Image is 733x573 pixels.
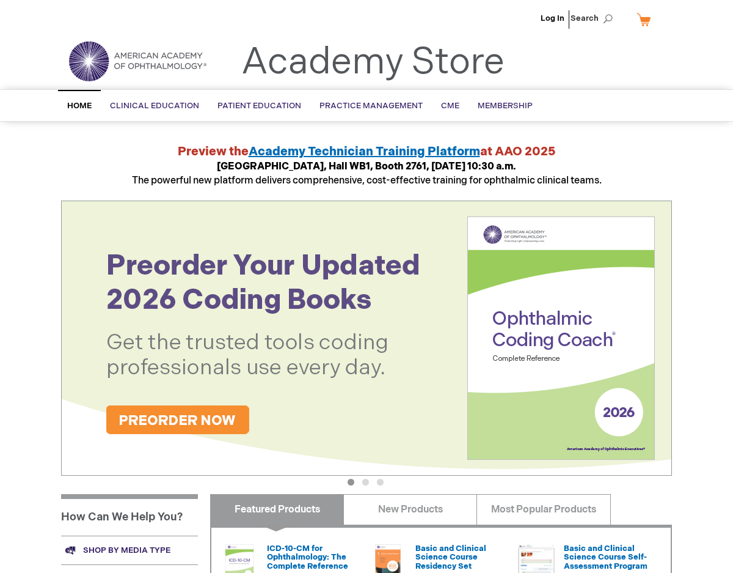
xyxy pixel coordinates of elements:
[61,536,198,564] a: Shop by media type
[571,6,617,31] span: Search
[110,101,199,111] span: Clinical Education
[217,101,301,111] span: Patient Education
[343,494,477,525] a: New Products
[348,479,354,486] button: 1 of 3
[564,544,647,571] a: Basic and Clinical Science Course Self-Assessment Program
[441,101,459,111] span: CME
[241,40,505,84] a: Academy Store
[362,479,369,486] button: 2 of 3
[217,161,516,172] strong: [GEOGRAPHIC_DATA], Hall WB1, Booth 2761, [DATE] 10:30 a.m.
[132,161,602,187] span: The powerful new platform delivers comprehensive, cost-effective training for ophthalmic clinical...
[249,144,480,159] a: Academy Technician Training Platform
[67,101,92,111] span: Home
[178,144,556,159] strong: Preview the at AAO 2025
[377,479,384,486] button: 3 of 3
[415,544,486,571] a: Basic and Clinical Science Course Residency Set
[319,101,423,111] span: Practice Management
[541,13,564,23] a: Log In
[267,544,348,571] a: ICD-10-CM for Ophthalmology: The Complete Reference
[478,101,533,111] span: Membership
[210,494,344,525] a: Featured Products
[476,494,610,525] a: Most Popular Products
[61,494,198,536] h1: How Can We Help You?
